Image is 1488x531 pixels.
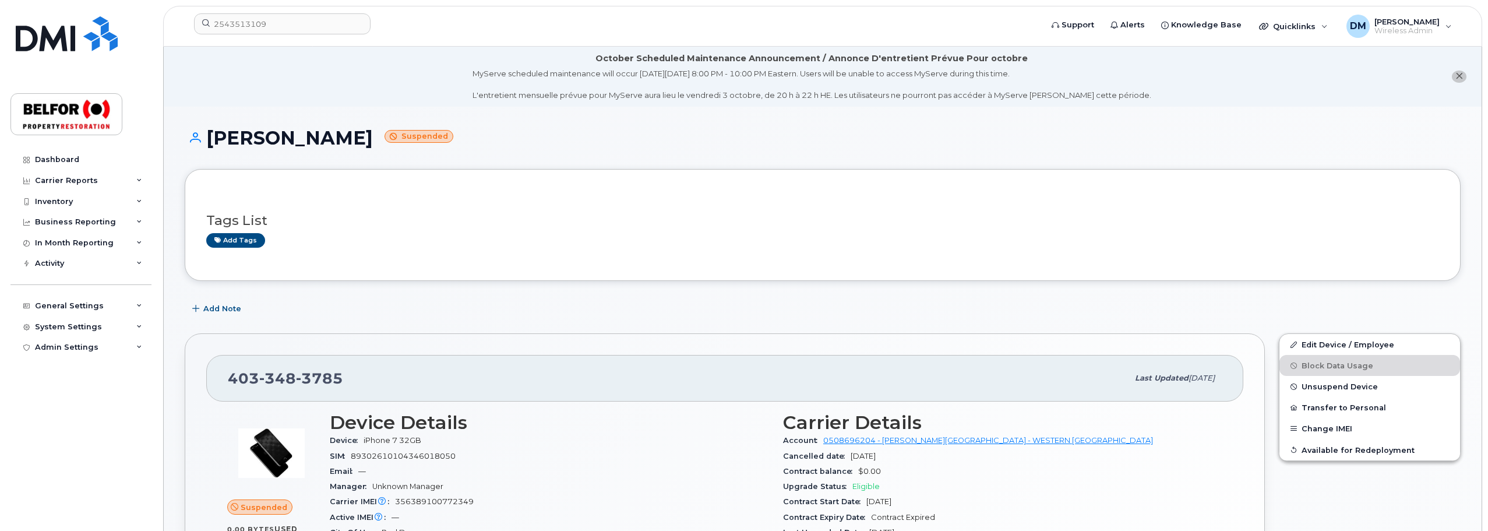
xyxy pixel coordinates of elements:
span: Cancelled date [783,452,851,460]
span: [DATE] [851,452,876,460]
h3: Tags List [206,213,1439,228]
span: SIM [330,452,351,460]
span: Active IMEI [330,513,392,522]
span: Contract balance [783,467,858,476]
span: [DATE] [1189,374,1215,382]
a: Edit Device / Employee [1279,334,1460,355]
button: Available for Redeployment [1279,439,1460,460]
button: Change IMEI [1279,418,1460,439]
button: close notification [1452,71,1466,83]
span: Eligible [852,482,880,491]
span: Upgrade Status [783,482,852,491]
div: October Scheduled Maintenance Announcement / Annonce D'entretient Prévue Pour octobre [595,52,1028,65]
button: Transfer to Personal [1279,397,1460,418]
span: Email [330,467,358,476]
a: Add tags [206,233,265,248]
a: 0508696204 - [PERSON_NAME][GEOGRAPHIC_DATA] - WESTERN [GEOGRAPHIC_DATA] [823,436,1153,445]
small: Suspended [385,130,453,143]
span: iPhone 7 32GB [364,436,421,445]
span: — [358,467,366,476]
span: Suspended [241,502,287,513]
span: Contract Expired [871,513,935,522]
span: Device [330,436,364,445]
span: — [392,513,399,522]
span: 348 [259,370,296,387]
span: Carrier IMEI [330,497,395,506]
button: Add Note [185,298,251,319]
span: $0.00 [858,467,881,476]
span: Last updated [1135,374,1189,382]
span: Account [783,436,823,445]
button: Unsuspend Device [1279,376,1460,397]
img: image20231002-3703462-p7zgru.jpeg [237,418,306,488]
span: Add Note [203,303,241,314]
span: [DATE] [866,497,891,506]
h1: [PERSON_NAME] [185,128,1461,148]
span: 3785 [296,370,343,387]
span: Unsuspend Device [1302,382,1378,391]
span: Available for Redeployment [1302,445,1415,454]
span: 403 [228,370,343,387]
span: Contract Start Date [783,497,866,506]
span: Unknown Manager [372,482,443,491]
h3: Device Details [330,412,769,433]
button: Block Data Usage [1279,355,1460,376]
span: 356389100772349 [395,497,474,506]
span: 89302610104346018050 [351,452,456,460]
span: Manager [330,482,372,491]
span: Contract Expiry Date [783,513,871,522]
div: MyServe scheduled maintenance will occur [DATE][DATE] 8:00 PM - 10:00 PM Eastern. Users will be u... [473,68,1151,101]
h3: Carrier Details [783,412,1222,433]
